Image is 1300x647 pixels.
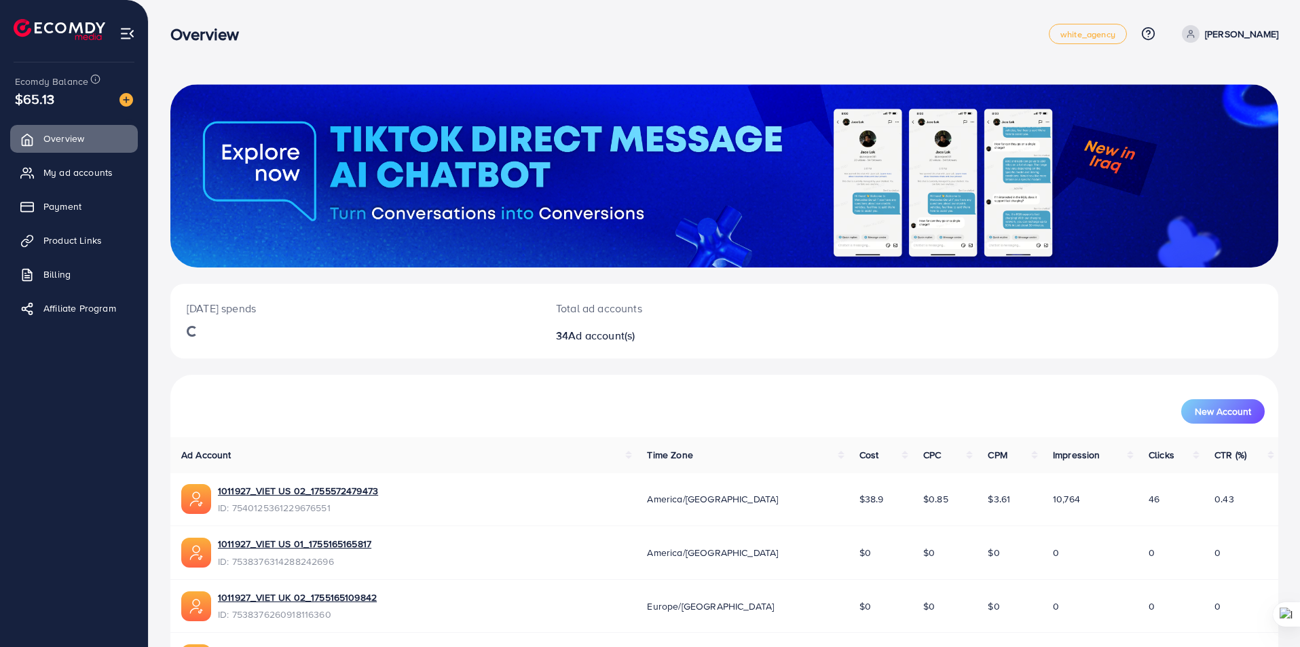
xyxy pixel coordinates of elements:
[859,448,879,462] span: Cost
[1053,599,1059,613] span: 0
[43,301,116,315] span: Affiliate Program
[1195,407,1251,416] span: New Account
[43,234,102,247] span: Product Links
[1149,599,1155,613] span: 0
[988,492,1010,506] span: $3.61
[218,501,378,515] span: ID: 7540125361229676551
[859,546,871,559] span: $0
[647,448,692,462] span: Time Zone
[1149,448,1174,462] span: Clicks
[15,89,54,109] span: $65.13
[923,546,935,559] span: $0
[43,200,81,213] span: Payment
[10,125,138,152] a: Overview
[187,300,523,316] p: [DATE] spends
[556,329,800,342] h2: 34
[923,492,948,506] span: $0.85
[1181,399,1265,424] button: New Account
[43,132,84,145] span: Overview
[647,599,774,613] span: Europe/[GEOGRAPHIC_DATA]
[43,166,113,179] span: My ad accounts
[15,75,88,88] span: Ecomdy Balance
[181,591,211,621] img: ic-ads-acc.e4c84228.svg
[1176,25,1278,43] a: [PERSON_NAME]
[181,538,211,568] img: ic-ads-acc.e4c84228.svg
[218,537,371,551] a: 1011927_VIET US 01_1755165165817
[1053,448,1100,462] span: Impression
[10,227,138,254] a: Product Links
[1214,546,1221,559] span: 0
[1214,448,1246,462] span: CTR (%)
[1205,26,1278,42] p: [PERSON_NAME]
[647,492,778,506] span: America/[GEOGRAPHIC_DATA]
[1214,492,1234,506] span: 0.43
[181,448,231,462] span: Ad Account
[119,26,135,41] img: menu
[1049,24,1127,44] a: white_agency
[988,546,999,559] span: $0
[218,555,371,568] span: ID: 7538376314288242696
[119,93,133,107] img: image
[218,608,377,621] span: ID: 7538376260918116360
[10,193,138,220] a: Payment
[181,484,211,514] img: ic-ads-acc.e4c84228.svg
[923,599,935,613] span: $0
[859,599,871,613] span: $0
[10,295,138,322] a: Affiliate Program
[1214,599,1221,613] span: 0
[218,484,378,498] a: 1011927_VIET US 02_1755572479473
[923,448,941,462] span: CPC
[859,492,884,506] span: $38.9
[218,591,377,604] a: 1011927_VIET UK 02_1755165109842
[10,261,138,288] a: Billing
[43,267,71,281] span: Billing
[1060,30,1115,39] span: white_agency
[170,24,250,44] h3: Overview
[647,546,778,559] span: America/[GEOGRAPHIC_DATA]
[1053,546,1059,559] span: 0
[988,599,999,613] span: $0
[1149,492,1159,506] span: 46
[14,19,105,40] img: logo
[1053,492,1080,506] span: 10,764
[10,159,138,186] a: My ad accounts
[568,328,635,343] span: Ad account(s)
[1149,546,1155,559] span: 0
[556,300,800,316] p: Total ad accounts
[988,448,1007,462] span: CPM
